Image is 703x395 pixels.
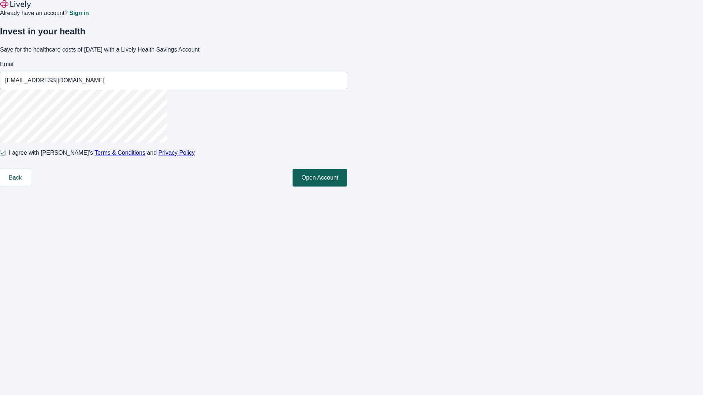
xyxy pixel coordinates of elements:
[94,150,145,156] a: Terms & Conditions
[293,169,347,187] button: Open Account
[69,10,89,16] a: Sign in
[9,148,195,157] span: I agree with [PERSON_NAME]’s and
[159,150,195,156] a: Privacy Policy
